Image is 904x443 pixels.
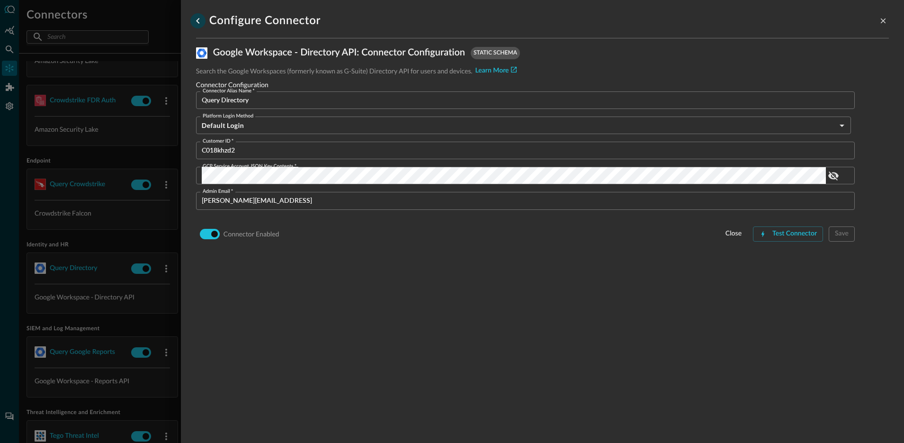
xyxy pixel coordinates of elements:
p: Search the Google Workspaces (formerly known as G-Suite) Directory API for users and devices. [196,66,473,76]
label: GCP Service Account JSON Key Contents [203,163,296,170]
button: Test Connector [753,226,823,242]
button: show password [826,168,841,183]
p: static schema [474,49,517,57]
h5: Default Login [202,121,836,130]
p: Connector Enabled [224,229,279,239]
div: Test Connector [772,228,817,240]
button: close-drawer [877,15,889,27]
label: Platform Login Method [203,112,253,120]
label: Customer ID [203,137,233,145]
img: GoogleWorkspace.svg [196,47,207,59]
h1: Configure Connector [209,13,321,28]
label: Admin Email [203,188,233,195]
div: close [725,228,742,240]
p: Connector Configuration [196,80,889,90]
button: go back [190,13,206,28]
button: close [720,226,747,242]
label: Connector Alias Name [203,87,255,95]
p: Google Workspace - Directory API : Connector Configuration [213,46,465,60]
a: Learn More [475,66,517,76]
